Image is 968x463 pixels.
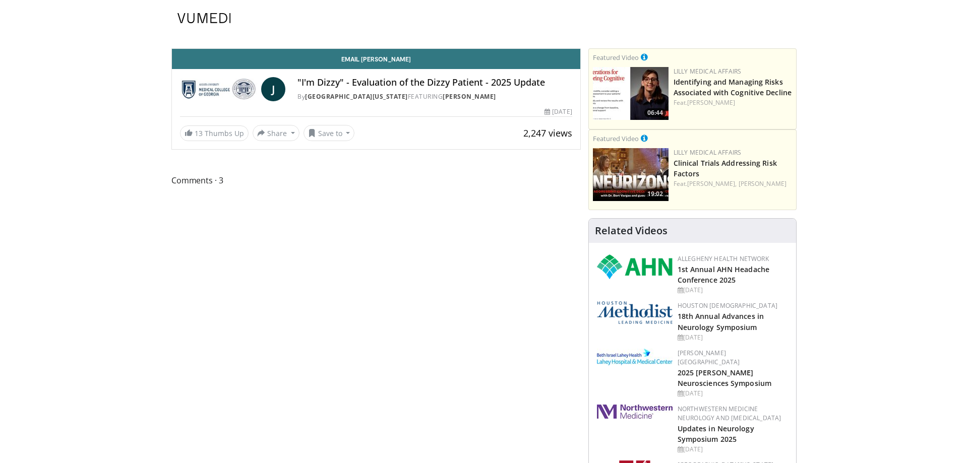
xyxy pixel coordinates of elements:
[644,189,666,199] span: 19:02
[597,349,673,365] img: e7977282-282c-4444-820d-7cc2733560fd.jpg.150x105_q85_autocrop_double_scale_upscale_version-0.2.jpg
[687,179,737,188] a: [PERSON_NAME],
[678,254,769,263] a: Allegheny Health Network
[678,368,771,388] a: 2025 [PERSON_NAME] Neurosciences Symposium
[297,77,572,88] h4: "I'm Dizzy" - Evaluation of the Dizzy Patient - 2025 Update
[304,125,355,141] button: Save to
[593,67,669,120] img: fc5f84e2-5eb7-4c65-9fa9-08971b8c96b8.jpg.150x105_q85_crop-smart_upscale.jpg
[523,127,572,139] span: 2,247 views
[687,98,735,107] a: [PERSON_NAME]
[261,77,285,101] a: J
[593,148,669,201] a: 19:02
[595,225,668,237] h4: Related Videos
[597,254,673,279] img: 628ffacf-ddeb-4409-8647-b4d1102df243.png.150x105_q85_autocrop_double_scale_upscale_version-0.2.png
[305,92,408,101] a: [GEOGRAPHIC_DATA][US_STATE]
[678,301,777,310] a: Houston [DEMOGRAPHIC_DATA]
[678,445,788,454] div: [DATE]
[180,125,249,141] a: 13 Thumbs Up
[297,92,572,101] div: By FEATURING
[593,134,639,143] small: Featured Video
[678,424,754,444] a: Updates in Neurology Symposium 2025
[641,133,648,144] a: This is paid for by Lilly Medical Affairs
[195,128,203,138] span: 13
[674,77,792,97] a: Identifying and Managing Risks Associated with Cognitive Decline
[678,405,781,422] a: Northwestern Medicine Neurology and [MEDICAL_DATA]
[593,53,639,62] small: Featured Video
[641,51,648,62] a: This is paid for by Lilly Medical Affairs
[443,92,496,101] a: [PERSON_NAME]
[678,333,788,342] div: [DATE]
[171,174,581,187] span: Comments 3
[678,286,788,295] div: [DATE]
[597,405,673,419] img: 2a462fb6-9365-492a-ac79-3166a6f924d8.png.150x105_q85_autocrop_double_scale_upscale_version-0.2.jpg
[544,107,572,116] div: [DATE]
[253,125,299,141] button: Share
[678,311,764,332] a: 18th Annual Advances in Neurology Symposium
[678,389,788,398] div: [DATE]
[674,179,792,188] div: Feat.
[172,49,580,69] a: Email [PERSON_NAME]
[739,179,786,188] a: [PERSON_NAME]
[674,98,792,107] div: Feat.
[674,148,742,157] a: Lilly Medical Affairs
[674,158,777,178] a: Clinical Trials Addressing Risk Factors
[593,67,669,120] a: 06:44
[177,13,231,23] img: VuMedi Logo
[180,77,257,101] img: Medical College of Georgia - Augusta University
[597,301,673,324] img: 5e4488cc-e109-4a4e-9fd9-73bb9237ee91.png.150x105_q85_autocrop_double_scale_upscale_version-0.2.png
[593,148,669,201] img: 1541e73f-d457-4c7d-a135-57e066998777.png.150x105_q85_crop-smart_upscale.jpg
[674,67,742,76] a: Lilly Medical Affairs
[678,349,740,366] a: [PERSON_NAME][GEOGRAPHIC_DATA]
[678,264,769,285] a: 1st Annual AHN Headache Conference 2025
[644,108,666,117] span: 06:44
